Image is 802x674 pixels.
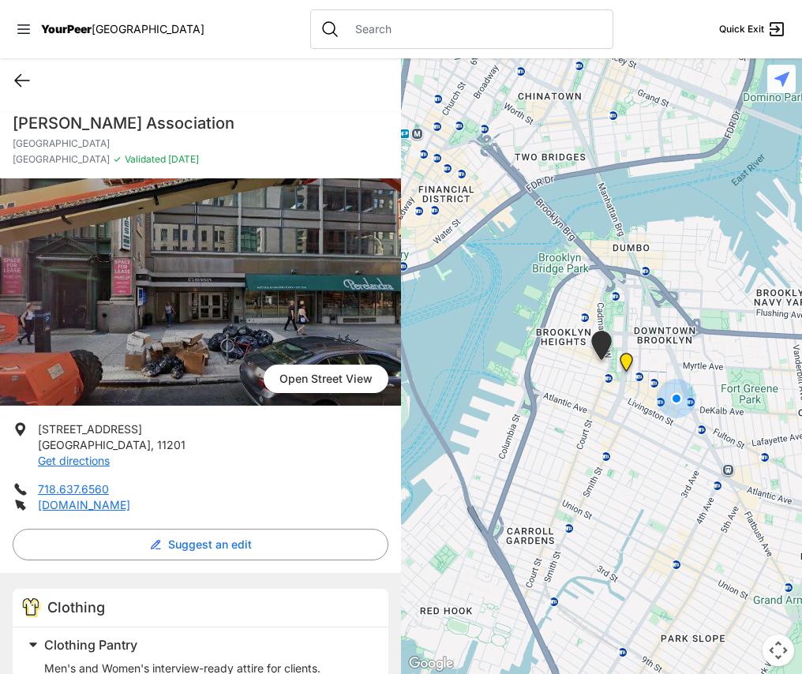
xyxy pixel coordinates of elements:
[38,482,109,496] a: 718.637.6560
[616,353,636,378] div: Brooklyn
[346,21,603,37] input: Search
[13,112,388,134] h1: [PERSON_NAME] Association
[113,153,122,166] span: ✓
[38,454,110,467] a: Get directions
[657,379,696,418] div: You are here!
[92,22,204,36] span: [GEOGRAPHIC_DATA]
[588,331,615,366] div: Brooklyn
[47,599,105,616] span: Clothing
[125,153,166,165] span: Validated
[264,365,388,393] span: Open Street View
[405,653,457,674] img: Google
[168,537,252,552] span: Suggest an edit
[166,153,199,165] span: [DATE]
[719,23,764,36] span: Quick Exit
[41,24,204,34] a: YourPeer[GEOGRAPHIC_DATA]
[13,529,388,560] button: Suggest an edit
[151,438,154,451] span: ,
[13,153,110,166] span: [GEOGRAPHIC_DATA]
[41,22,92,36] span: YourPeer
[38,438,151,451] span: [GEOGRAPHIC_DATA]
[719,20,786,39] a: Quick Exit
[405,653,457,674] a: Open this area in Google Maps (opens a new window)
[44,637,137,653] span: Clothing Pantry
[763,635,794,666] button: Map camera controls
[38,498,130,511] a: [DOMAIN_NAME]
[157,438,186,451] span: 11201
[13,137,388,150] p: [GEOGRAPHIC_DATA]
[38,422,142,436] span: [STREET_ADDRESS]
